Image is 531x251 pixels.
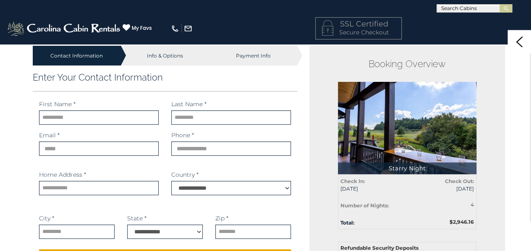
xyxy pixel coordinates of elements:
label: Email * [39,131,60,139]
img: LOCKICON1.png [322,20,333,36]
strong: Check Out: [445,178,474,184]
h2: Booking Overview [338,58,476,69]
div: 4 [438,201,474,208]
label: Country * [171,170,199,179]
strong: Total: [340,220,354,226]
label: Phone * [171,131,194,139]
strong: Check In: [340,178,365,184]
span: [DATE] [340,185,401,192]
p: Secure Checkout [322,28,395,37]
h4: SSL Certified [322,20,395,29]
label: First Name * [39,100,76,108]
label: Zip * [215,214,228,222]
h3: Enter Your Contact Information [33,72,298,83]
img: mail-regular-white.png [184,24,192,33]
a: My Favs [123,24,152,32]
strong: Number of Nights: [340,202,389,209]
span: [DATE] [413,185,474,192]
label: City * [39,214,54,222]
p: Starry Night [338,162,476,174]
img: phone-regular-white.png [171,24,179,33]
label: Last Name * [171,100,207,108]
img: 1759418837_thumbnail.jpeg [338,82,476,174]
label: Home Address * [39,170,86,179]
label: State * [127,214,146,222]
img: White-1-2.png [6,20,123,37]
div: $2,946.16 [407,218,480,225]
span: My Favs [132,24,152,32]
